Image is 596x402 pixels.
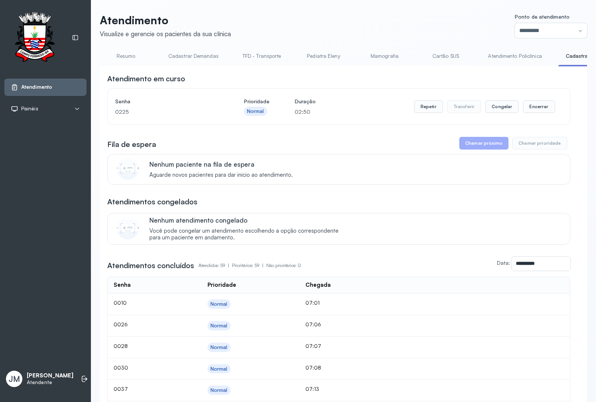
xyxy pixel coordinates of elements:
[114,386,128,392] span: 0037
[117,217,139,239] img: Imagem de CalloutCard
[114,299,127,306] span: 0010
[497,260,510,266] label: Data:
[107,73,185,84] h3: Atendimento em curso
[27,372,73,379] p: [PERSON_NAME]
[305,343,321,349] span: 07:07
[21,106,38,112] span: Painéis
[305,282,331,289] div: Chegada
[115,96,219,107] h4: Senha
[447,100,481,113] button: Transferir
[481,50,549,62] a: Atendimento Policlínica
[207,282,236,289] div: Prioridade
[21,84,52,90] span: Atendimento
[149,172,293,179] span: Aguarde novos pacientes para dar início ao atendimento.
[100,30,231,38] div: Visualize e gerencie os pacientes da sua clínica
[210,323,228,329] div: Normal
[235,50,289,62] a: TFD - Transporte
[107,139,156,150] h3: Fila de espera
[244,96,269,107] h4: Prioridade
[11,84,80,91] a: Atendimento
[161,50,226,62] a: Cadastrar Demandas
[295,107,316,117] p: 02:50
[117,157,139,180] img: Imagem de CalloutCard
[305,386,319,392] span: 07:13
[149,227,346,242] span: Você pode congelar um atendimento escolhendo a opção correspondente para um paciente em andamento.
[114,364,128,371] span: 0030
[485,100,519,113] button: Congelar
[512,137,567,150] button: Chamar prioridade
[107,260,194,271] h3: Atendimentos concluídos
[523,100,555,113] button: Encerrar
[210,387,228,393] div: Normal
[114,282,131,289] div: Senha
[247,108,264,114] div: Normal
[100,50,152,62] a: Resumo
[419,50,472,62] a: Cartão SUS
[8,12,61,64] img: Logotipo do estabelecimento
[210,344,228,351] div: Normal
[115,107,219,117] p: 0225
[149,216,346,224] p: Nenhum atendimento congelado
[100,13,231,27] p: Atendimento
[199,260,232,271] p: Atendidos: 59
[297,50,349,62] a: Pediatra Eleny
[114,321,128,327] span: 0026
[358,50,410,62] a: Mamografia
[266,260,301,271] p: Não prioritários: 0
[232,260,266,271] p: Prioritários: 59
[107,197,197,207] h3: Atendimentos congelados
[459,137,508,150] button: Chamar próximo
[305,299,320,306] span: 07:01
[262,263,263,268] span: |
[114,343,128,349] span: 0028
[305,364,321,371] span: 07:08
[515,13,570,20] span: Ponto de atendimento
[210,301,228,307] div: Normal
[149,160,293,168] p: Nenhum paciente na fila de espera
[414,100,443,113] button: Repetir
[228,263,229,268] span: |
[295,96,316,107] h4: Duração
[27,379,73,386] p: Atendente
[305,321,321,327] span: 07:06
[210,366,228,372] div: Normal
